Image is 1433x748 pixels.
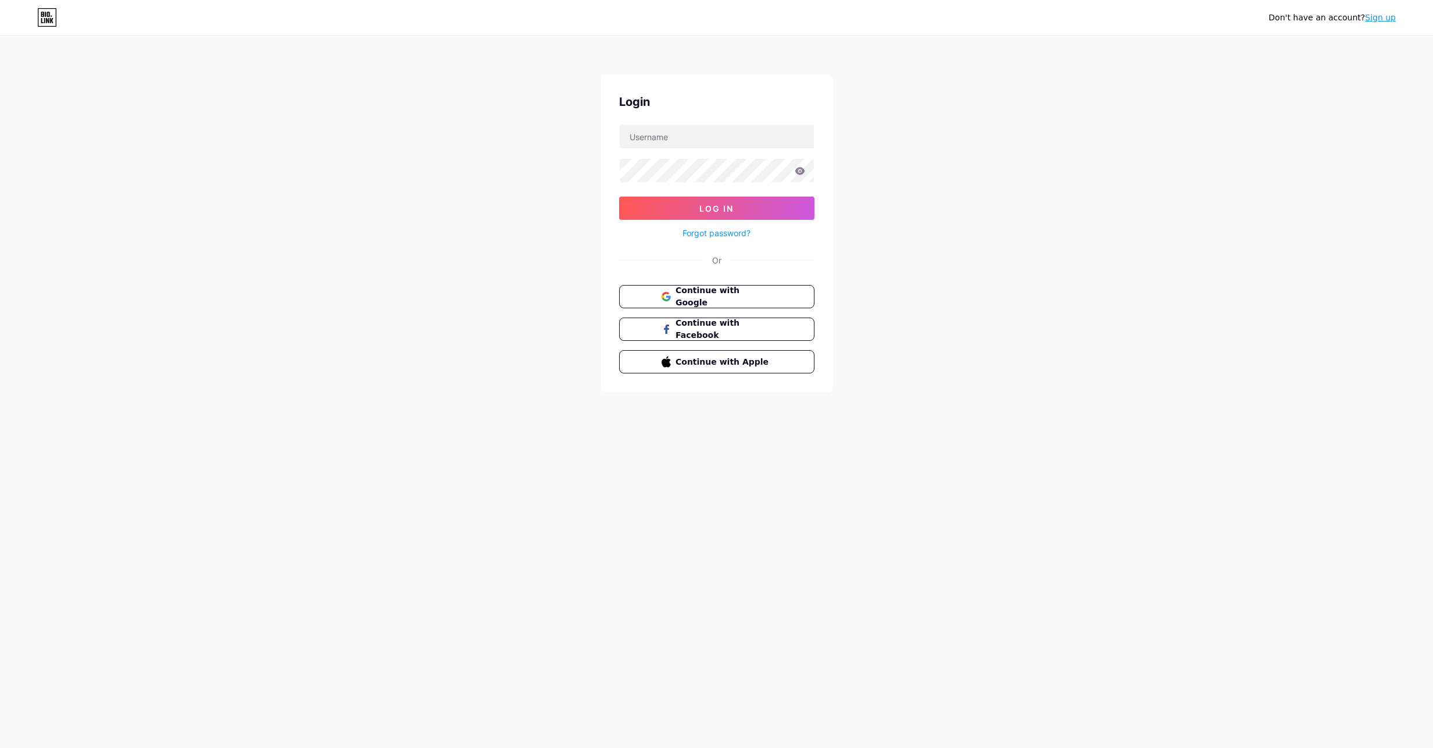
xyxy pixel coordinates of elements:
input: Username [620,125,814,148]
span: Continue with Google [676,284,771,309]
span: Continue with Apple [676,356,771,368]
span: Log In [699,204,734,213]
div: Don't have an account? [1268,12,1396,24]
div: Login [619,93,814,111]
button: Log In [619,197,814,220]
button: Continue with Facebook [619,318,814,341]
a: Sign up [1365,13,1396,22]
button: Continue with Apple [619,350,814,373]
button: Continue with Google [619,285,814,308]
span: Continue with Facebook [676,317,771,341]
a: Forgot password? [682,227,751,239]
div: Or [712,254,721,266]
